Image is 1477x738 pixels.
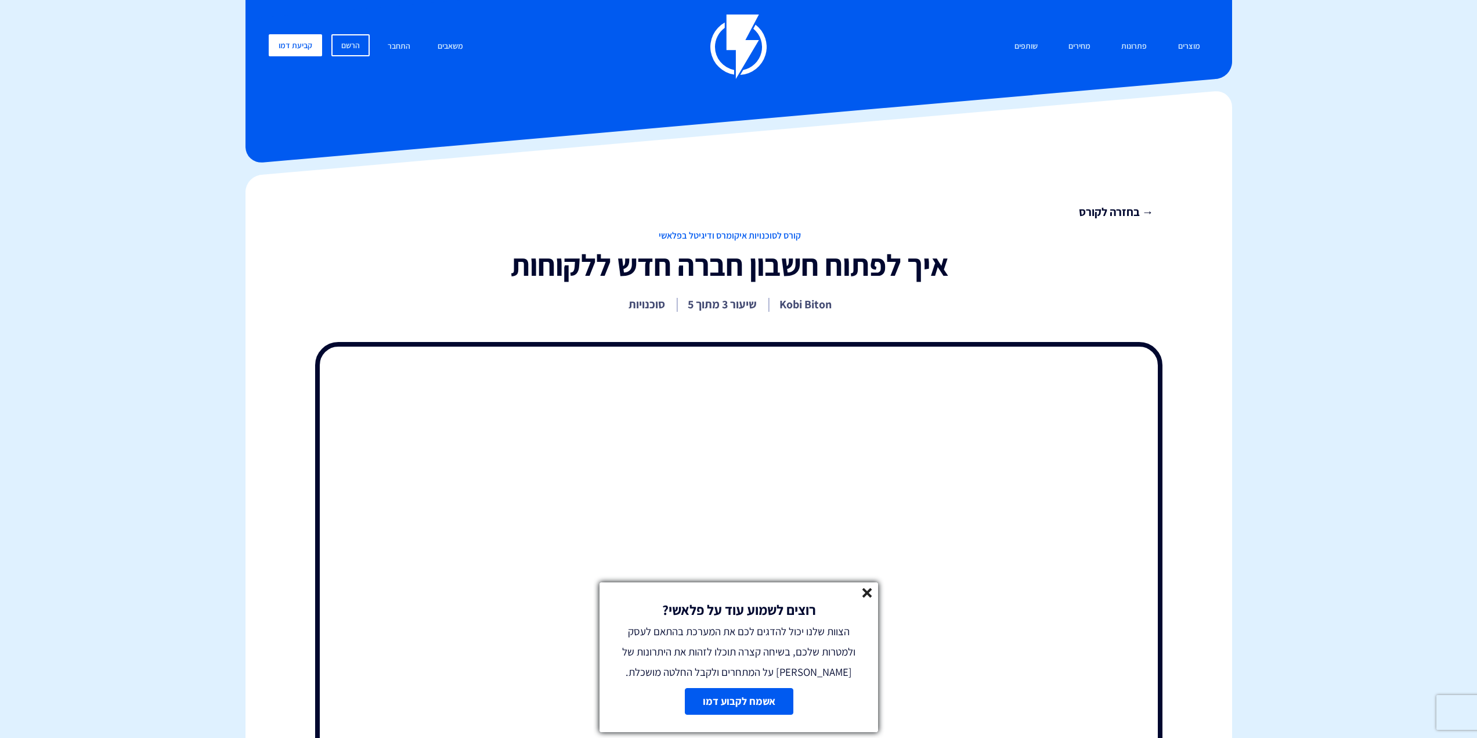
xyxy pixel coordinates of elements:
[429,34,472,59] a: משאבים
[269,34,322,56] a: קביעת דמו
[1060,34,1099,59] a: מחירים
[1006,34,1046,59] a: שותפים
[331,34,370,56] a: הרשם
[306,229,1154,243] span: קורס לסוכנויות איקומרס ודיגיטל בפלאשי
[379,34,419,59] a: התחבר
[688,296,757,312] p: שיעור 3 מתוך 5
[779,296,832,312] p: Kobi Biton
[306,204,1154,221] a: → בחזרה לקורס
[1113,34,1155,59] a: פתרונות
[1169,34,1209,59] a: מוצרים
[629,296,665,312] p: סוכנויות
[676,294,679,312] i: |
[306,249,1154,282] h1: איך לפתוח חשבון חברה חדש ללקוחות
[767,294,771,312] i: |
